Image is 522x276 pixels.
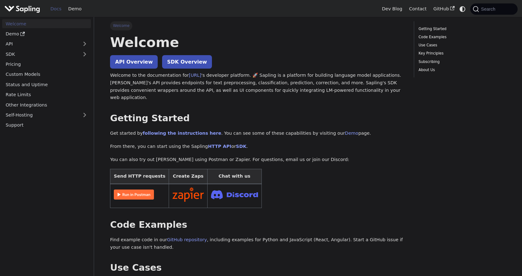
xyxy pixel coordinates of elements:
[406,4,430,14] a: Contact
[2,49,78,59] a: SDK
[479,7,499,12] span: Search
[143,131,221,136] a: following the instructions here
[419,59,504,65] a: Subscribing
[110,143,405,150] p: From there, you can start using the Sapling or .
[2,111,91,120] a: Self-Hosting
[2,121,91,130] a: Support
[419,26,504,32] a: Getting Started
[110,55,158,69] a: API Overview
[458,4,467,13] button: Switch between dark and light mode (currently system mode)
[78,49,91,59] button: Expand sidebar category 'SDK'
[110,72,405,102] p: Welcome to the documentation for 's developer platform. 🚀 Sapling is a platform for building lang...
[236,144,246,149] a: SDK
[211,188,258,201] img: Join Discord
[419,50,504,56] a: Key Principles
[189,73,201,78] a: [URL]
[47,4,65,14] a: Docs
[419,67,504,73] a: About Us
[208,144,231,149] a: HTTP API
[419,42,504,48] a: Use Cases
[2,100,91,109] a: Other Integrations
[110,34,405,51] h1: Welcome
[110,130,405,137] p: Get started by . You can see some of these capabilities by visiting our page.
[470,3,517,15] button: Search (Command+K)
[110,21,405,30] nav: Breadcrumbs
[167,237,207,242] a: GitHub repository
[110,236,405,251] p: Find example code in our , including examples for Python and JavaScript (React, Angular). Start a...
[110,156,405,164] p: You can also try out [PERSON_NAME] using Postman or Zapier. For questions, email us or join our D...
[110,169,169,184] th: Send HTTP requests
[2,70,91,79] a: Custom Models
[110,21,132,30] span: Welcome
[4,4,42,13] a: Sapling.aiSapling.ai
[2,60,91,69] a: Pricing
[110,219,405,231] h2: Code Examples
[2,39,78,49] a: API
[78,39,91,49] button: Expand sidebar category 'API'
[162,55,212,69] a: SDK Overview
[110,262,405,273] h2: Use Cases
[4,4,40,13] img: Sapling.ai
[2,29,91,39] a: Demo
[169,169,208,184] th: Create Zaps
[2,19,91,28] a: Welcome
[207,169,261,184] th: Chat with us
[114,190,154,200] img: Run in Postman
[172,187,204,202] img: Connect in Zapier
[110,113,405,124] h2: Getting Started
[2,80,91,89] a: Status and Uptime
[2,90,91,99] a: Rate Limits
[430,4,458,14] a: GitHub
[378,4,405,14] a: Dev Blog
[345,131,358,136] a: Demo
[65,4,85,14] a: Demo
[419,34,504,40] a: Code Examples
